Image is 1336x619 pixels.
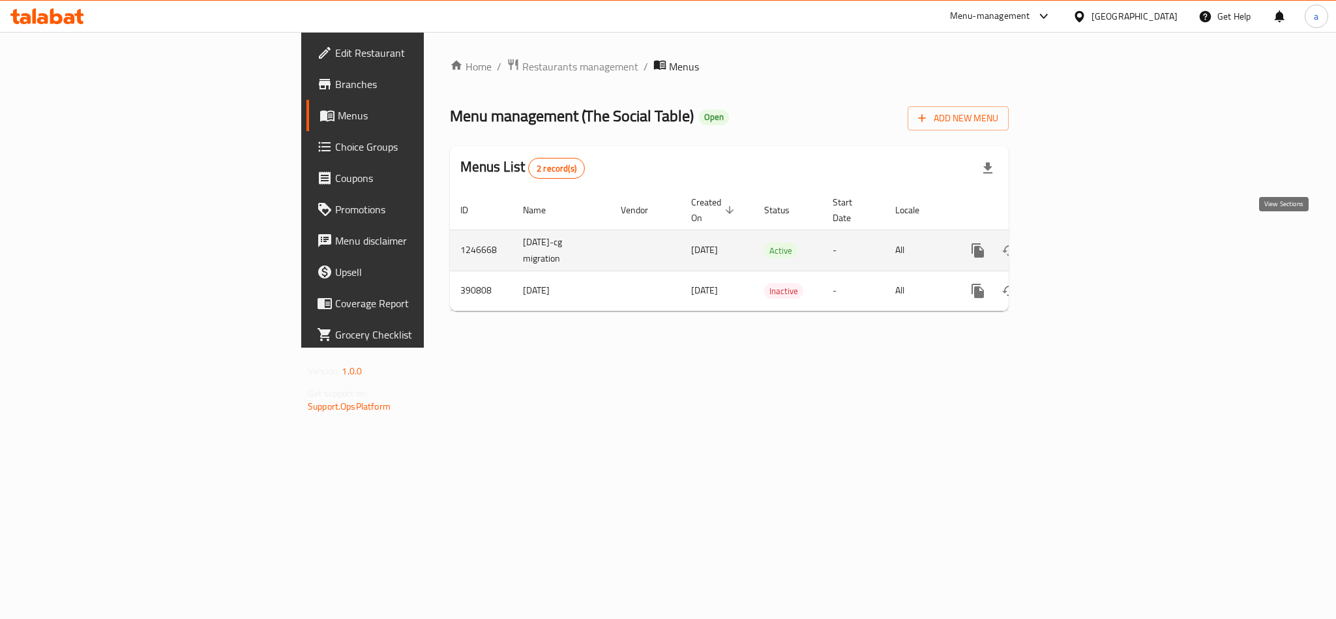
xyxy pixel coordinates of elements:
span: [DATE] [691,241,718,258]
span: Coverage Report [335,295,514,311]
span: [DATE] [691,282,718,299]
span: Get support on: [308,385,368,402]
td: - [822,271,885,310]
table: enhanced table [450,190,1098,311]
span: Locale [895,202,936,218]
span: Vendor [621,202,665,218]
span: Branches [335,76,514,92]
span: Start Date [833,194,869,226]
span: Inactive [764,284,803,299]
button: Add New Menu [908,106,1009,130]
a: Branches [306,68,524,100]
span: Restaurants management [522,59,638,74]
span: Created On [691,194,738,226]
button: more [962,275,994,307]
span: Menu disclaimer [335,233,514,249]
span: Active [764,243,797,258]
span: Menus [338,108,514,123]
td: All [885,230,952,271]
span: Add New Menu [918,110,998,127]
span: Grocery Checklist [335,327,514,342]
div: Inactive [764,283,803,299]
span: ID [460,202,485,218]
a: Coverage Report [306,288,524,319]
span: Coupons [335,170,514,186]
a: Menu disclaimer [306,225,524,256]
a: Restaurants management [507,58,638,75]
div: Total records count [528,158,585,179]
a: Support.OpsPlatform [308,398,391,415]
td: [DATE]-cg migration [512,230,610,271]
span: Choice Groups [335,139,514,155]
a: Menus [306,100,524,131]
div: Export file [972,153,1003,184]
div: Active [764,243,797,258]
span: Menu management ( The Social Table ) [450,101,694,130]
a: Edit Restaurant [306,37,524,68]
span: Edit Restaurant [335,45,514,61]
span: 1.0.0 [342,363,362,380]
h2: Menus List [460,157,585,179]
span: a [1314,9,1318,23]
span: Upsell [335,264,514,280]
span: Open [699,112,729,123]
td: All [885,271,952,310]
th: Actions [952,190,1098,230]
nav: breadcrumb [450,58,1009,75]
span: Version: [308,363,340,380]
button: more [962,235,994,266]
span: Status [764,202,807,218]
td: - [822,230,885,271]
span: Promotions [335,202,514,217]
a: Coupons [306,162,524,194]
a: Choice Groups [306,131,524,162]
button: Change Status [994,275,1025,307]
span: Menus [669,59,699,74]
li: / [644,59,648,74]
span: Name [523,202,563,218]
a: Upsell [306,256,524,288]
div: [GEOGRAPHIC_DATA] [1091,9,1178,23]
td: [DATE] [512,271,610,310]
button: Change Status [994,235,1025,266]
span: 2 record(s) [529,162,584,175]
div: Open [699,110,729,125]
div: Menu-management [950,8,1030,24]
a: Promotions [306,194,524,225]
a: Grocery Checklist [306,319,524,350]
